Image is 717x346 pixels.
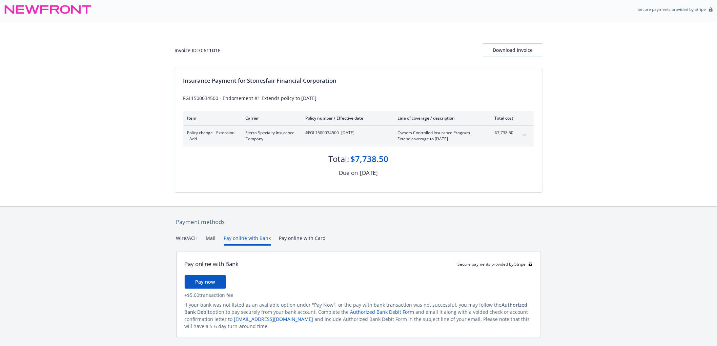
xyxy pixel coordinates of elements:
button: expand content [519,130,530,141]
span: Sierra Specialty Insurance Company [246,130,295,142]
div: Policy change - Extension - AddSierra Specialty Insurance Company#FGL1500034500- [DATE]Owners Con... [183,126,534,146]
div: $7,738.50 [351,153,389,165]
button: Mail [206,235,216,246]
div: Total: [329,153,349,165]
span: Owners Controlled Insurance ProgramExtend coverage to [DATE] [398,130,477,142]
div: FGL1500034500 - Endorsement #1 Extends policy to [DATE] [183,95,534,102]
button: Pay now [185,275,226,289]
span: #FGL1500034500 - [DATE] [306,130,387,136]
span: Policy change - Extension - Add [187,130,235,142]
button: Pay online with Card [279,235,326,246]
span: Owners Controlled Insurance Program [398,130,477,136]
div: Due on [339,168,358,177]
div: Download Invoice [483,44,542,57]
div: Line of coverage / description [398,115,477,121]
button: Wire/ACH [176,235,198,246]
div: Item [187,115,235,121]
div: Invoice ID: 7C611D1F [175,47,221,54]
span: Authorized Bank Debit [185,302,528,315]
span: Extend coverage to [DATE] [398,136,477,142]
span: Pay now [196,279,215,285]
div: Total cost [488,115,514,121]
div: If your bank was not listed as an available option under "Pay Now", or the pay with bank transact... [185,301,533,330]
span: $7,738.50 [488,130,514,136]
div: Payment methods [176,218,541,226]
a: Authorized Bank Debit Form [350,309,414,315]
p: Secure payments provided by Stripe [638,6,706,12]
div: Policy number / Effective date [306,115,387,121]
a: [EMAIL_ADDRESS][DOMAIN_NAME] [234,316,313,322]
div: [DATE] [360,168,378,177]
div: Secure payments provided by Stripe [458,261,533,267]
div: Carrier [246,115,295,121]
button: Pay online with Bank [224,235,271,246]
div: Pay online with Bank [185,260,239,268]
div: + $5.00 transaction fee [185,291,533,299]
div: Insurance Payment for Stonesfair Financial Corporation [183,76,534,85]
button: Download Invoice [483,43,542,57]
